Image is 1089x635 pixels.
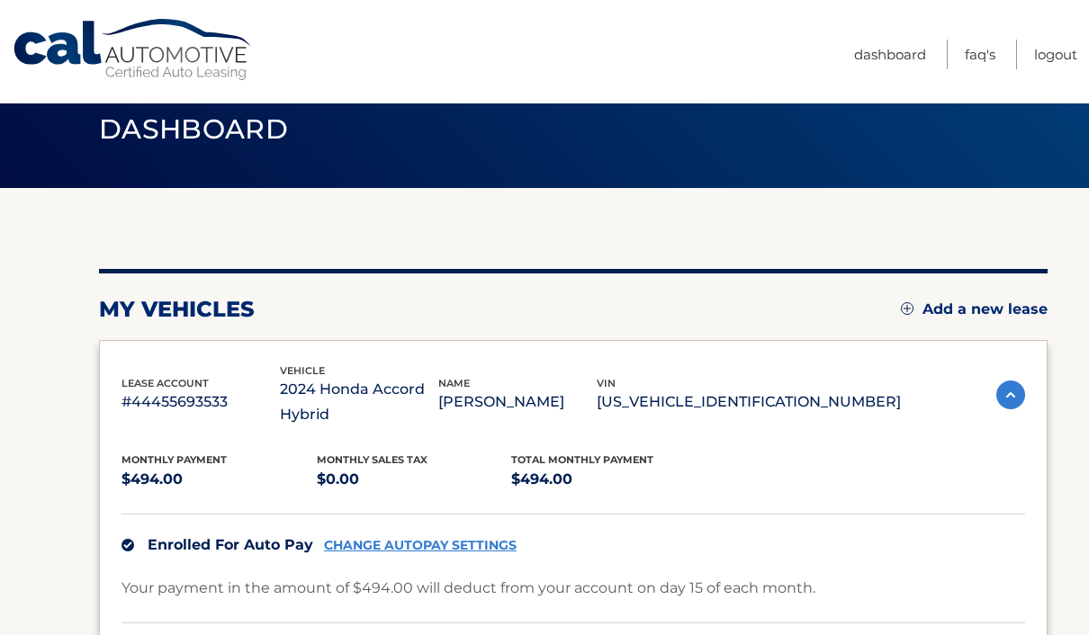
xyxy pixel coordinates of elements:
[854,40,926,69] a: Dashboard
[121,467,317,492] p: $494.00
[996,380,1025,409] img: accordion-active.svg
[597,389,901,415] p: [US_VEHICLE_IDENTIFICATION_NUMBER]
[12,18,255,82] a: Cal Automotive
[280,364,325,377] span: vehicle
[148,536,313,553] span: Enrolled For Auto Pay
[280,377,438,427] p: 2024 Honda Accord Hybrid
[511,453,653,466] span: Total Monthly Payment
[324,538,517,553] a: CHANGE AUTOPAY SETTINGS
[99,112,288,146] span: Dashboard
[121,576,815,601] p: Your payment in the amount of $494.00 will deduct from your account on day 15 of each month.
[121,377,209,389] span: lease account
[511,467,706,492] p: $494.00
[901,302,913,315] img: add.svg
[901,300,1048,318] a: Add a new lease
[317,453,427,466] span: Monthly sales Tax
[438,389,597,415] p: [PERSON_NAME]
[965,40,995,69] a: FAQ's
[121,539,134,551] img: check.svg
[1034,40,1077,69] a: Logout
[317,467,512,492] p: $0.00
[597,377,616,389] span: vin
[121,453,227,466] span: Monthly Payment
[121,389,280,415] p: #44455693533
[438,377,470,389] span: name
[99,296,255,323] h2: my vehicles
